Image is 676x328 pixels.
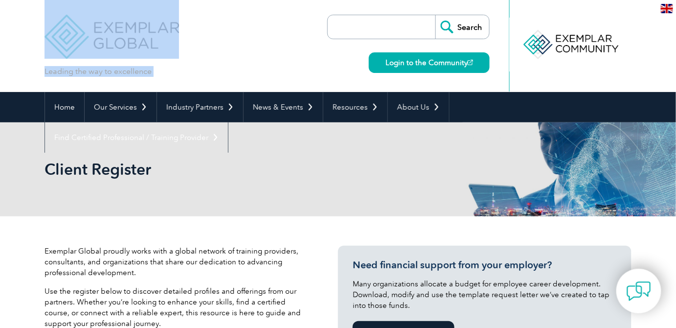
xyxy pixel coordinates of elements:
p: Many organizations allocate a budget for employee career development. Download, modify and use th... [353,279,617,311]
img: open_square.png [468,60,473,65]
a: Login to the Community [369,52,490,73]
a: Home [45,92,84,122]
a: Resources [323,92,387,122]
p: Leading the way to excellence [45,66,152,77]
h3: Need financial support from your employer? [353,259,617,271]
img: contact-chat.png [627,279,651,304]
a: About Us [388,92,449,122]
a: Our Services [85,92,157,122]
h2: Client Register [45,162,455,177]
a: Industry Partners [157,92,243,122]
img: en [661,4,673,13]
a: Find Certified Professional / Training Provider [45,122,228,153]
a: News & Events [244,92,323,122]
input: Search [435,15,489,39]
p: Exemplar Global proudly works with a global network of training providers, consultants, and organ... [45,246,309,278]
